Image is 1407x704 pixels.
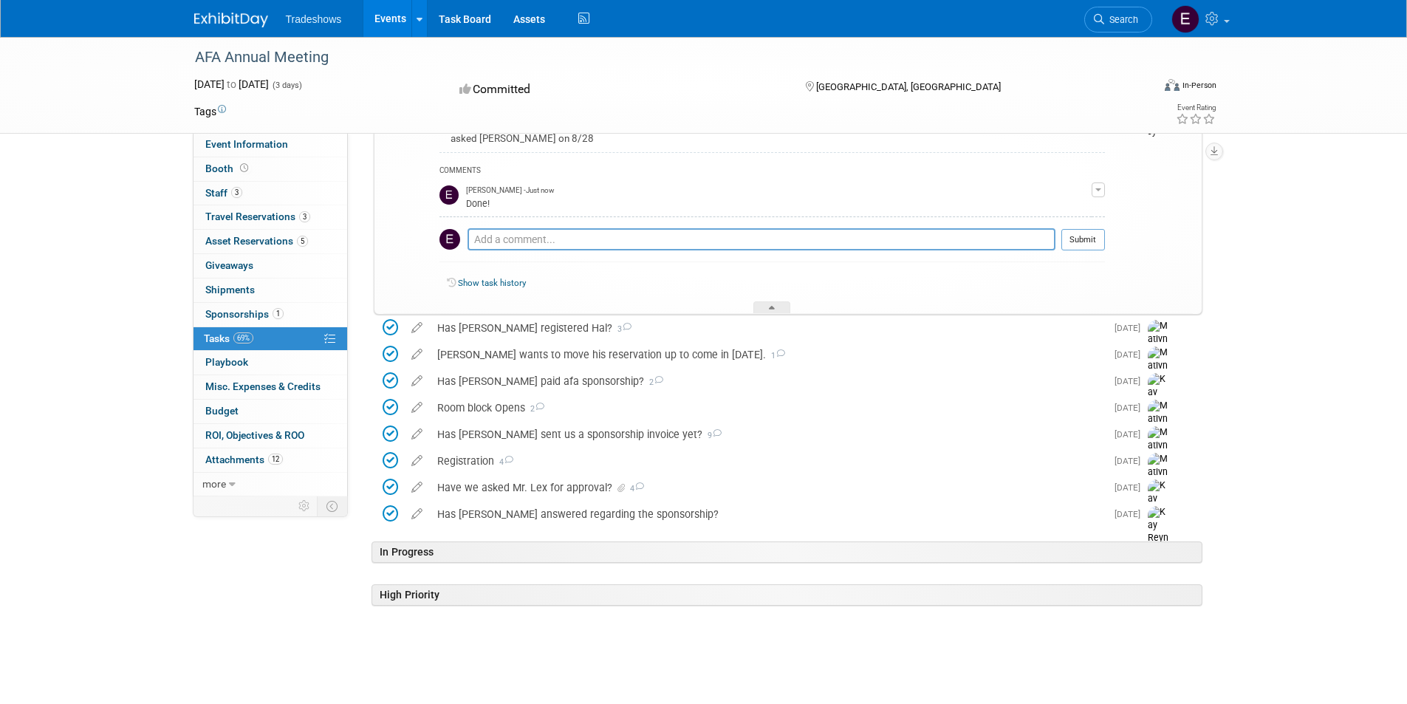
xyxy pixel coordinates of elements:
span: to [225,78,239,90]
span: [DATE] [1115,456,1148,466]
span: Playbook [205,356,248,368]
div: [PERSON_NAME] wants to move his reservation up to come in [DATE]. [430,342,1106,367]
div: Have we asked Mr. Lex for approval? [430,475,1106,500]
span: Travel Reservations [205,211,310,222]
div: Event Rating [1176,104,1216,112]
div: In-Person [1182,80,1216,91]
span: Giveaways [205,259,253,271]
a: Shipments [194,278,347,302]
img: Kay Reynolds [1148,373,1170,426]
a: edit [404,375,430,388]
span: Shipments [205,284,255,295]
td: Tags [194,104,226,119]
a: Event Information [194,133,347,157]
span: Search [1104,14,1138,25]
span: [PERSON_NAME] - Just now [466,185,554,196]
span: Tradeshows [286,13,342,25]
div: Done! [466,196,1092,210]
span: [DATE] [1115,429,1148,440]
span: 9 [702,431,722,440]
a: Search [1084,7,1152,33]
img: Matlyn Lowrey [1148,346,1170,399]
a: Sponsorships1 [194,303,347,327]
span: 1 [273,308,284,319]
a: Staff3 [194,182,347,205]
a: edit [404,401,430,414]
span: [DATE] [1115,376,1148,386]
img: Elizabeth Hisaw [439,185,459,205]
img: Elizabeth Hisaw [1171,5,1199,33]
span: 5 [297,236,308,247]
a: Tasks69% [194,327,347,351]
a: Playbook [194,351,347,375]
a: edit [404,508,430,521]
span: Event Information [205,138,288,150]
span: 69% [233,332,253,344]
img: Matlyn Lowrey [1148,453,1170,505]
span: (3 days) [271,81,302,90]
img: Kay Reynolds [1148,479,1170,532]
span: 3 [612,324,631,334]
span: Budget [205,405,239,417]
img: Format-Inperson.png [1165,79,1180,91]
span: 3 [299,211,310,222]
span: 4 [628,484,644,493]
span: 1 [766,351,785,360]
span: [DATE] [1115,482,1148,493]
a: ROI, Objectives & ROO [194,424,347,448]
a: Giveaways [194,254,347,278]
span: [DATE] [1115,509,1148,519]
span: Attachments [205,454,283,465]
a: edit [404,348,430,361]
div: Has [PERSON_NAME] answered regarding the sponsorship? [430,502,1106,527]
a: edit [404,481,430,494]
span: [DATE] [1115,349,1148,360]
span: 4 [494,457,513,467]
span: Booth [205,163,251,174]
span: 2 [644,377,663,387]
img: Matlyn Lowrey [1148,320,1170,372]
div: In Progress [372,541,1202,563]
img: ExhibitDay [194,13,268,27]
span: 2 [525,404,544,414]
div: Committed [455,77,781,103]
img: Kay Reynolds [1148,506,1170,558]
span: Sponsorships [205,308,284,320]
span: Tasks [204,332,253,344]
span: Staff [205,187,242,199]
a: edit [404,428,430,441]
div: COMMENTS [439,164,1105,180]
a: Misc. Expenses & Credits [194,375,347,399]
span: more [202,478,226,490]
span: ROI, Objectives & ROO [205,429,304,441]
span: Asset Reservations [205,235,308,247]
div: Registration [430,448,1106,474]
a: more [194,473,347,496]
span: 12 [268,454,283,465]
div: AFA Annual Meeting [190,44,1130,71]
a: Booth [194,157,347,181]
a: edit [404,321,430,335]
span: [GEOGRAPHIC_DATA], [GEOGRAPHIC_DATA] [816,81,1001,92]
a: Budget [194,400,347,423]
div: Has [PERSON_NAME] paid afa sponsorship? [430,369,1106,394]
a: Attachments12 [194,448,347,472]
a: Asset Reservations5 [194,230,347,253]
td: Personalize Event Tab Strip [292,496,318,516]
span: Booth not reserved yet [237,163,251,174]
span: [DATE] [1115,403,1148,413]
div: High Priority [372,584,1202,606]
div: Room block Opens [430,395,1106,420]
td: Toggle Event Tabs [317,496,347,516]
button: Submit [1061,229,1105,251]
img: Matlyn Lowrey [1148,426,1170,479]
span: [DATE] [DATE] [194,78,269,90]
img: Elizabeth Hisaw [439,229,460,250]
span: Misc. Expenses & Credits [205,380,321,392]
div: Has [PERSON_NAME] sent us a sponsorship invoice yet? [430,422,1106,447]
a: edit [404,454,430,468]
div: Has [PERSON_NAME] registered Hal? [430,315,1106,341]
a: Show task history [458,278,526,288]
a: Travel Reservations3 [194,205,347,229]
div: Event Format [1065,77,1217,99]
